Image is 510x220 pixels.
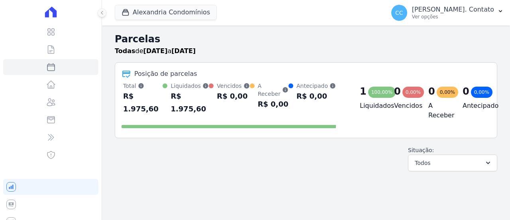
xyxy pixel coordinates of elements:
strong: [DATE] [171,47,196,55]
div: 0 [394,85,401,98]
div: 0 [463,85,469,98]
button: Todos [408,155,497,171]
div: R$ 0,00 [296,90,336,103]
div: Antecipado [296,82,336,90]
div: 1 [360,85,367,98]
div: Vencidos [217,82,249,90]
label: Situação: [408,147,434,153]
div: 0,00% [437,87,458,98]
div: Total [123,82,163,90]
strong: [DATE] [143,47,168,55]
p: [PERSON_NAME]. Contato [412,6,494,14]
div: R$ 1.975,60 [123,90,163,115]
h2: Parcelas [115,32,497,46]
div: Liquidados [171,82,209,90]
p: Ver opções [412,14,494,20]
span: CC [395,10,403,16]
button: Alexandria Condomínios [115,5,217,20]
div: R$ 0,00 [217,90,249,103]
p: de a [115,46,196,56]
div: R$ 1.975,60 [171,90,209,115]
div: 0,00% [471,87,492,98]
h4: Antecipado [463,101,484,111]
span: Todos [415,158,430,168]
div: A Receber [258,82,288,98]
strong: Todas [115,47,135,55]
div: 0,00% [402,87,424,98]
h4: Vencidos [394,101,416,111]
div: 100,00% [368,87,396,98]
h4: A Receber [428,101,450,120]
div: 0 [428,85,435,98]
div: R$ 0,00 [258,98,288,111]
div: Posição de parcelas [134,69,197,79]
h4: Liquidados [360,101,381,111]
button: CC [PERSON_NAME]. Contato Ver opções [385,2,510,24]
